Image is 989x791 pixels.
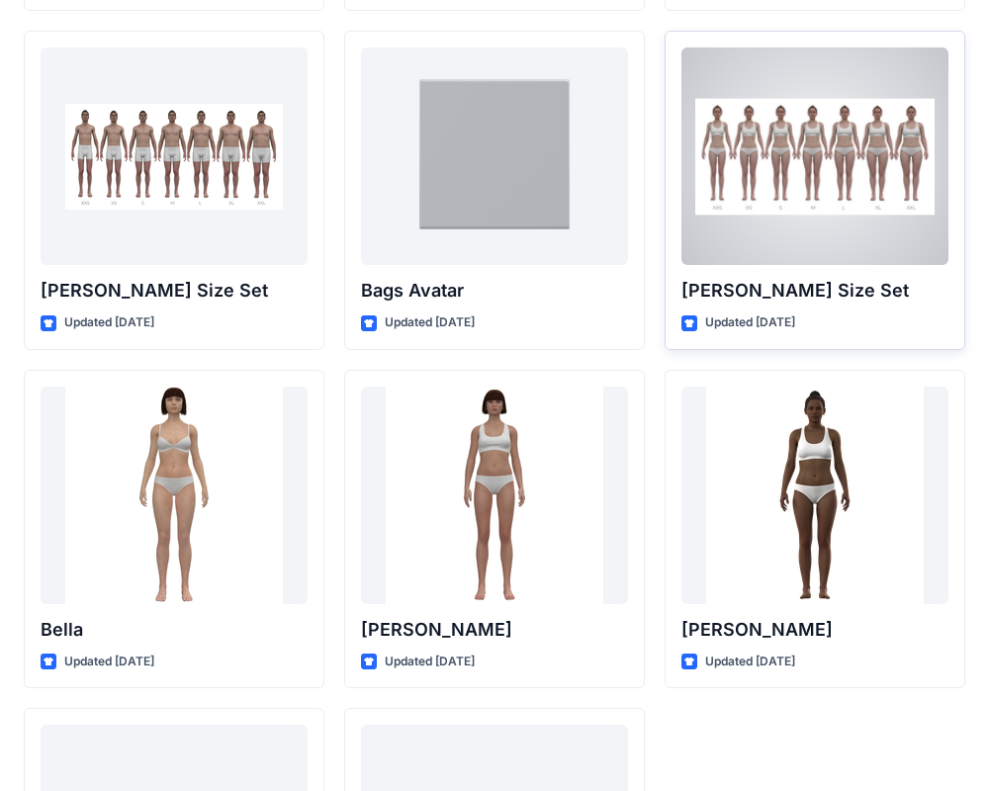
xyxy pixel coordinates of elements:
p: Updated [DATE] [705,312,795,333]
p: [PERSON_NAME] Size Set [681,277,948,305]
a: Bags Avatar [361,47,628,265]
p: Updated [DATE] [64,652,154,672]
p: [PERSON_NAME] [681,616,948,644]
a: Oliver Size Set [41,47,308,265]
p: Bella [41,616,308,644]
p: Updated [DATE] [64,312,154,333]
p: Updated [DATE] [705,652,795,672]
a: Bella [41,387,308,604]
p: Bags Avatar [361,277,628,305]
a: Gabrielle [681,387,948,604]
a: Olivia Size Set [681,47,948,265]
p: Updated [DATE] [385,652,475,672]
a: Emma [361,387,628,604]
p: [PERSON_NAME] [361,616,628,644]
p: [PERSON_NAME] Size Set [41,277,308,305]
p: Updated [DATE] [385,312,475,333]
